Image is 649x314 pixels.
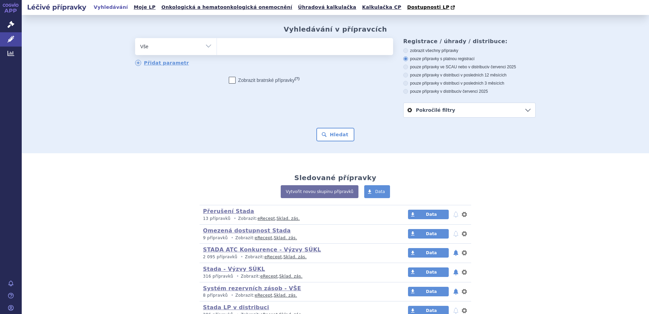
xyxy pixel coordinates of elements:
label: pouze přípravky ve SCAU nebo v distribuci [403,64,536,70]
h2: Sledované přípravky [294,174,376,182]
h3: Registrace / úhrady / distribuce: [403,38,536,45]
a: Data [408,229,449,239]
p: Zobrazit: , [203,254,349,260]
a: eRecept [260,274,278,279]
i: • [229,235,235,241]
button: notifikace [452,210,459,219]
span: Data [375,189,385,194]
i: • [235,274,241,279]
button: notifikace [452,268,459,276]
span: v červenci 2025 [459,89,488,94]
a: Moje LP [132,3,157,12]
button: Hledat [316,128,355,141]
p: Zobrazit: , [203,216,349,222]
a: Sklad. zás. [279,274,303,279]
button: nastavení [461,287,468,296]
a: Sklad. zás. [274,235,297,240]
span: v červenci 2025 [487,65,516,69]
a: Sklad. zás. [283,255,307,259]
button: nastavení [461,249,468,257]
label: zobrazit všechny přípravky [403,48,536,53]
a: Onkologická a hematoonkologická onemocnění [159,3,294,12]
h2: Léčivé přípravky [22,2,92,12]
span: 8 přípravků [203,293,228,298]
a: Omezená dostupnost Stada [203,227,291,234]
a: eRecept [255,235,273,240]
label: Zobrazit bratrské přípravky [229,77,300,84]
p: Zobrazit: , [203,274,349,279]
span: Data [426,250,437,255]
a: Data [408,248,449,258]
a: Vytvořit novou skupinu přípravků [281,185,358,198]
a: Stada - Výzvy SÚKL [203,266,265,272]
a: Data [408,267,449,277]
i: • [239,254,245,260]
label: pouze přípravky v distribuci v posledních 3 měsících [403,81,536,86]
a: Stada LP v distribuci [203,304,269,311]
button: notifikace [452,230,459,238]
a: Sklad. zás. [277,216,300,221]
i: • [232,216,238,222]
a: Data [364,185,390,198]
span: Data [426,231,437,236]
h2: Vyhledávání v přípravcích [284,25,387,33]
a: STADA ATC Konkurence - Výzvy SÚKL [203,246,321,253]
p: Zobrazit: , [203,235,349,241]
a: Přidat parametr [135,60,189,66]
a: Systém rezervních zásob - VŠE [203,285,301,292]
span: 2 095 přípravků [203,255,237,259]
span: Data [426,270,437,275]
span: 316 přípravků [203,274,233,279]
button: notifikace [452,287,459,296]
span: Data [426,308,437,313]
i: • [229,293,235,298]
a: Dostupnosti LP [405,3,458,12]
label: pouze přípravky v distribuci [403,89,536,94]
a: Přerušení Stada [203,208,254,214]
a: Data [408,287,449,296]
abbr: (?) [295,76,299,81]
a: eRecept [258,216,275,221]
a: Vyhledávání [92,3,130,12]
button: nastavení [461,210,468,219]
a: eRecept [264,255,282,259]
a: Kalkulačka CP [360,3,404,12]
label: pouze přípravky v distribuci v posledních 12 měsících [403,72,536,78]
a: Pokročilé filtry [404,103,535,117]
label: pouze přípravky s platnou registrací [403,56,536,62]
a: Data [408,210,449,219]
a: Sklad. zás. [274,293,297,298]
span: 13 přípravků [203,216,230,221]
p: Zobrazit: , [203,293,349,298]
span: 9 přípravků [203,235,228,240]
button: nastavení [461,230,468,238]
a: Úhradová kalkulačka [296,3,358,12]
span: Data [426,289,437,294]
button: notifikace [452,249,459,257]
span: Dostupnosti LP [407,4,449,10]
span: Data [426,212,437,217]
a: eRecept [255,293,273,298]
button: nastavení [461,268,468,276]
